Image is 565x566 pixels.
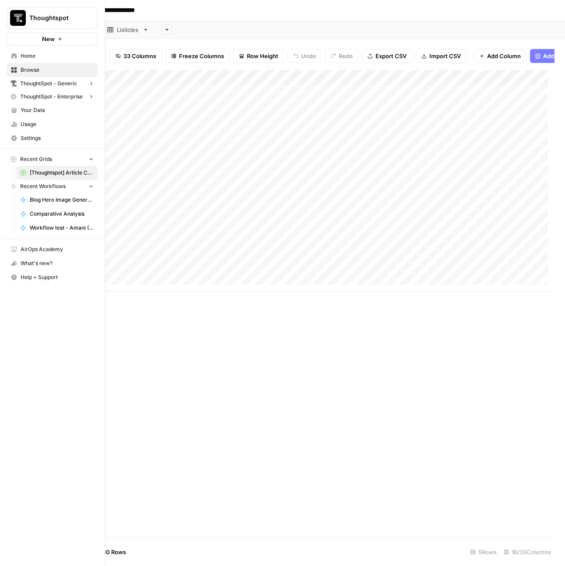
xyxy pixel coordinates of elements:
[165,49,230,63] button: Freeze Columns
[301,52,316,60] span: Undo
[117,25,139,34] div: Listicles
[91,548,126,556] span: Add 10 Rows
[474,49,526,63] button: Add Column
[16,166,98,180] a: [Thoughtspot] Article Creation
[179,52,224,60] span: Freeze Columns
[288,49,322,63] button: Undo
[10,10,26,26] img: Thoughtspot Logo
[7,49,98,63] a: Home
[7,256,98,270] button: What's new?
[42,35,55,43] span: New
[21,134,94,142] span: Settings
[21,273,94,281] span: Help + Support
[339,52,353,60] span: Redo
[362,49,412,63] button: Export CSV
[21,66,94,74] span: Browse
[21,106,94,114] span: Your Data
[7,257,97,270] div: What's new?
[416,49,467,63] button: Import CSV
[20,80,77,87] span: ThoughtSpot - Generic
[16,221,98,235] a: Workflow test - Amani (Intelligent Insights)
[7,242,98,256] a: AirOps Academy
[7,117,98,131] a: Usage
[30,169,94,177] span: [Thoughtspot] Article Creation
[30,196,94,204] span: Blog Hero Image Generator
[110,49,162,63] button: 33 Columns
[325,49,358,63] button: Redo
[123,52,156,60] span: 33 Columns
[7,32,98,45] button: New
[20,93,83,101] span: ThoughtSpot - Enterprise
[7,77,98,90] button: ThoughtSpot - Generic
[233,49,284,63] button: Row Height
[29,14,82,22] span: Thoughtspot
[375,52,407,60] span: Export CSV
[7,131,98,145] a: Settings
[7,63,98,77] a: Browse
[21,245,94,253] span: AirOps Academy
[7,270,98,284] button: Help + Support
[21,120,94,128] span: Usage
[467,545,500,559] div: 5 Rows
[100,21,156,38] a: Listicles
[7,103,98,117] a: Your Data
[20,155,52,163] span: Recent Grids
[7,7,98,29] button: Workspace: Thoughtspot
[487,52,521,60] span: Add Column
[11,80,17,87] img: em6uifynyh9mio6ldxz8kkfnatao
[7,153,98,166] button: Recent Grids
[429,52,461,60] span: Import CSV
[21,52,94,60] span: Home
[30,210,94,218] span: Comparative Analysis
[500,545,554,559] div: 16/33 Columns
[16,207,98,221] a: Comparative Analysis
[7,90,98,103] button: ThoughtSpot - Enterprise
[30,224,94,232] span: Workflow test - Amani (Intelligent Insights)
[20,182,66,190] span: Recent Workflows
[247,52,278,60] span: Row Height
[16,193,98,207] a: Blog Hero Image Generator
[7,180,98,193] button: Recent Workflows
